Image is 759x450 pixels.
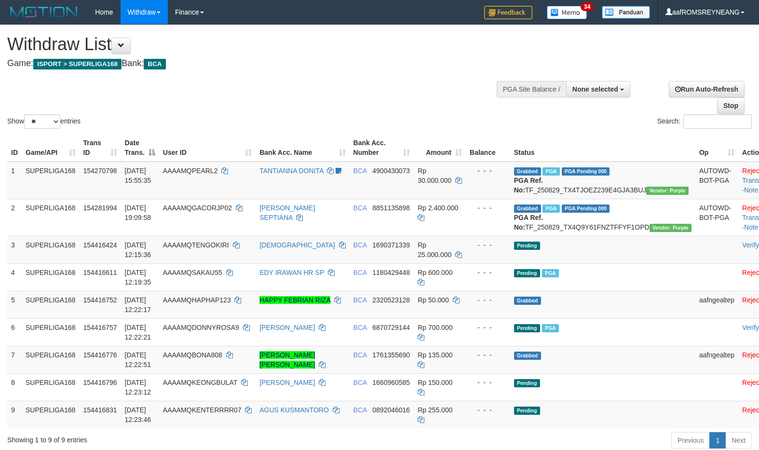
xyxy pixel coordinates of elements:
div: - - - [470,295,506,305]
span: Copy 2320523128 to clipboard [372,296,410,304]
span: AAAAMQTENGOKIRI [163,241,229,249]
span: None selected [572,85,618,93]
span: AAAAMQBONA808 [163,351,222,359]
span: Rp 50.000 [418,296,449,304]
td: SUPERLIGA168 [22,373,80,401]
td: SUPERLIGA168 [22,291,80,318]
a: [PERSON_NAME] [PERSON_NAME] [259,351,315,368]
span: Pending [514,407,540,415]
span: BCA [353,351,367,359]
span: Copy 8851135898 to clipboard [372,204,410,212]
span: 154270798 [83,167,117,175]
a: Stop [717,97,745,114]
td: SUPERLIGA168 [22,236,80,263]
a: EDY IRAWAN HR SP [259,269,324,276]
td: 6 [7,318,22,346]
a: TANTIANNA DONITA [259,167,324,175]
span: [DATE] 12:15:36 [125,241,151,259]
td: SUPERLIGA168 [22,346,80,373]
span: Copy 4900430073 to clipboard [372,167,410,175]
label: Search: [657,114,752,129]
th: Bank Acc. Name: activate to sort column ascending [256,134,349,162]
span: Rp 135.000 [418,351,452,359]
span: 34 [581,2,594,11]
span: 154281994 [83,204,117,212]
span: [DATE] 12:22:51 [125,351,151,368]
a: Note [744,223,759,231]
td: TF_250829_TX4TJOEZ239E4GJA3BUJ [510,162,695,199]
a: Run Auto-Refresh [669,81,745,97]
span: AAAAMQPEARL2 [163,167,218,175]
td: SUPERLIGA168 [22,162,80,199]
img: Feedback.jpg [484,6,532,19]
span: Grabbed [514,352,541,360]
a: [PERSON_NAME] SEPTIANA [259,204,315,221]
span: BCA [353,269,367,276]
span: Rp 150.000 [418,379,452,386]
span: Marked by aafsoumeymey [542,324,559,332]
span: BCA [353,406,367,414]
div: - - - [470,166,506,176]
td: 3 [7,236,22,263]
td: SUPERLIGA168 [22,401,80,428]
span: BCA [353,204,367,212]
span: Copy 1180429448 to clipboard [372,269,410,276]
td: 7 [7,346,22,373]
h1: Withdraw List [7,35,496,54]
span: PGA Pending [562,167,610,176]
div: Showing 1 to 9 of 9 entries [7,431,309,445]
td: AUTOWD-BOT-PGA [695,199,738,236]
label: Show entries [7,114,81,129]
a: [PERSON_NAME] [259,324,315,331]
th: User ID: activate to sort column ascending [159,134,256,162]
td: SUPERLIGA168 [22,199,80,236]
span: 154416757 [83,324,117,331]
div: - - - [470,405,506,415]
input: Search: [683,114,752,129]
span: [DATE] 12:22:17 [125,296,151,314]
span: Copy 0892046016 to clipboard [372,406,410,414]
span: AAAAMQSAKAU55 [163,269,222,276]
b: PGA Ref. No: [514,214,543,231]
td: 4 [7,263,22,291]
b: PGA Ref. No: [514,177,543,194]
span: Copy 1660960585 to clipboard [372,379,410,386]
th: Bank Acc. Number: activate to sort column ascending [350,134,414,162]
span: Rp 255.000 [418,406,452,414]
span: [DATE] 12:23:12 [125,379,151,396]
th: Date Trans.: activate to sort column descending [121,134,159,162]
th: Trans ID: activate to sort column ascending [80,134,121,162]
span: 154416831 [83,406,117,414]
div: PGA Site Balance / [497,81,566,97]
td: 2 [7,199,22,236]
a: Verify [742,241,759,249]
td: aafngealtep [695,291,738,318]
th: ID [7,134,22,162]
span: BCA [353,324,367,331]
th: Amount: activate to sort column ascending [414,134,466,162]
span: 154416796 [83,379,117,386]
img: Button%20Memo.svg [547,6,587,19]
span: BCA [144,59,165,69]
div: - - - [470,268,506,277]
span: Rp 600.000 [418,269,452,276]
span: AAAAMQGACORJP02 [163,204,232,212]
span: BCA [353,296,367,304]
td: 5 [7,291,22,318]
span: [DATE] 15:55:35 [125,167,151,184]
span: [DATE] 12:19:35 [125,269,151,286]
span: Rp 30.000.000 [418,167,451,184]
div: - - - [470,203,506,213]
td: SUPERLIGA168 [22,318,80,346]
span: Rp 25.000.000 [418,241,451,259]
span: 154416424 [83,241,117,249]
a: Next [725,432,752,449]
a: Verify [742,324,759,331]
a: [PERSON_NAME] [259,379,315,386]
span: Marked by aafsoumeymey [542,269,559,277]
td: 9 [7,401,22,428]
span: Vendor URL: https://trx4.1velocity.biz [650,224,691,232]
a: HAPPY FEBRIAN RIZA [259,296,330,304]
th: Balance [466,134,510,162]
div: - - - [470,378,506,387]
